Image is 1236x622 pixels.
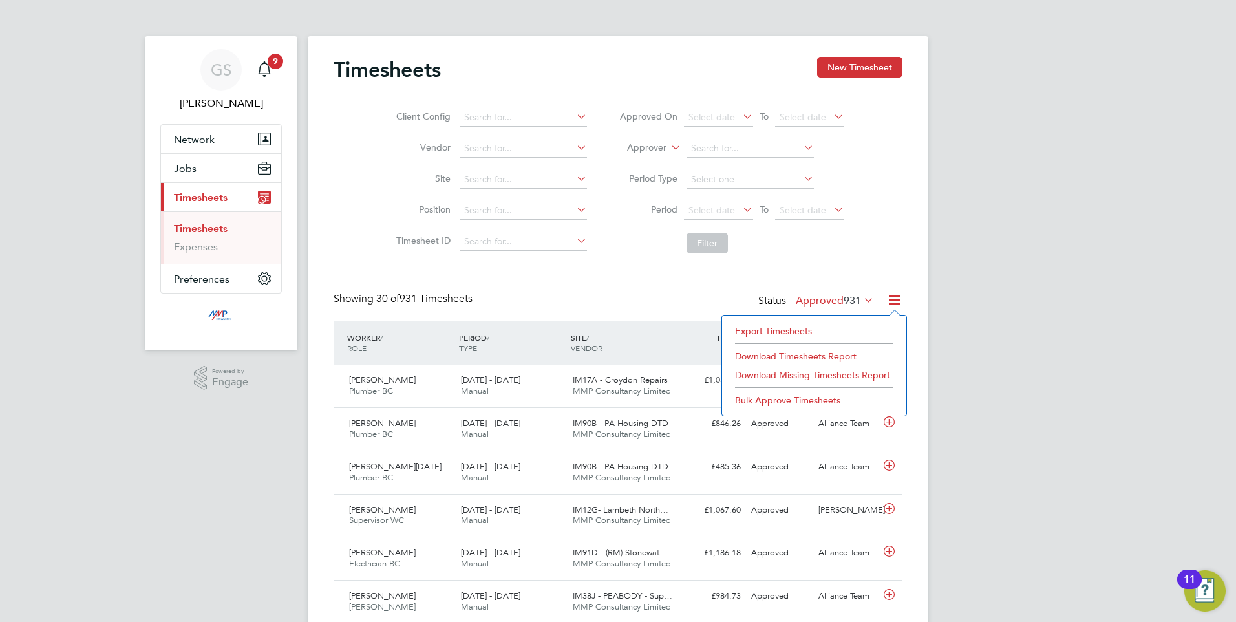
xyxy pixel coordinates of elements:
[688,111,735,123] span: Select date
[729,391,900,409] li: Bulk Approve Timesheets
[679,500,746,521] div: £1,067.60
[174,222,228,235] a: Timesheets
[756,108,772,125] span: To
[780,204,826,216] span: Select date
[461,601,489,612] span: Manual
[349,374,416,385] span: [PERSON_NAME]
[461,385,489,396] span: Manual
[571,343,602,353] span: VENDOR
[716,332,740,343] span: TOTAL
[813,542,880,564] div: Alliance Team
[756,201,772,218] span: To
[349,601,416,612] span: [PERSON_NAME]
[268,54,283,69] span: 9
[586,332,589,343] span: /
[746,586,813,607] div: Approved
[573,590,672,601] span: IM38J - PEABODY - Sup…
[174,162,197,175] span: Jobs
[746,456,813,478] div: Approved
[573,461,668,472] span: IM90B - PA Housing DTD
[608,142,666,155] label: Approver
[212,366,248,377] span: Powered by
[729,347,900,365] li: Download Timesheets Report
[349,385,393,396] span: Plumber BC
[679,586,746,607] div: £984.73
[813,586,880,607] div: Alliance Team
[161,125,281,153] button: Network
[392,204,451,215] label: Position
[687,233,728,253] button: Filter
[679,370,746,391] div: £1,057.83
[729,366,900,384] li: Download Missing Timesheets Report
[461,472,489,483] span: Manual
[460,140,587,158] input: Search for...
[160,49,282,111] a: GS[PERSON_NAME]
[461,504,520,515] span: [DATE] - [DATE]
[1184,579,1195,596] div: 11
[573,601,671,612] span: MMP Consultancy Limited
[347,343,367,353] span: ROLE
[460,233,587,251] input: Search for...
[687,171,814,189] input: Select one
[161,264,281,293] button: Preferences
[456,326,568,359] div: PERIOD
[844,294,861,307] span: 931
[679,413,746,434] div: £846.26
[813,413,880,434] div: Alliance Team
[145,36,297,350] nav: Main navigation
[392,111,451,122] label: Client Config
[211,61,231,78] span: GS
[334,292,475,306] div: Showing
[349,429,393,440] span: Plumber BC
[380,332,383,343] span: /
[349,515,404,526] span: Supervisor WC
[349,461,442,472] span: [PERSON_NAME][DATE]
[573,374,668,385] span: IM17A - Croydon Repairs
[461,558,489,569] span: Manual
[160,306,282,327] a: Go to home page
[573,418,668,429] span: IM90B - PA Housing DTD
[160,96,282,111] span: George Stacey
[568,326,679,359] div: SITE
[161,154,281,182] button: Jobs
[461,515,489,526] span: Manual
[1184,570,1226,612] button: Open Resource Center, 11 new notifications
[573,472,671,483] span: MMP Consultancy Limited
[392,142,451,153] label: Vendor
[573,558,671,569] span: MMP Consultancy Limited
[813,500,880,521] div: [PERSON_NAME]
[161,211,281,264] div: Timesheets
[349,472,393,483] span: Plumber BC
[334,57,441,83] h2: Timesheets
[460,171,587,189] input: Search for...
[349,558,400,569] span: Electrician BC
[746,542,813,564] div: Approved
[461,418,520,429] span: [DATE] - [DATE]
[194,366,249,391] a: Powered byEngage
[459,343,477,353] span: TYPE
[174,273,229,285] span: Preferences
[349,547,416,558] span: [PERSON_NAME]
[796,294,874,307] label: Approved
[679,456,746,478] div: £485.36
[780,111,826,123] span: Select date
[813,456,880,478] div: Alliance Team
[573,385,671,396] span: MMP Consultancy Limited
[461,461,520,472] span: [DATE] - [DATE]
[460,202,587,220] input: Search for...
[687,140,814,158] input: Search for...
[212,377,248,388] span: Engage
[487,332,489,343] span: /
[344,326,456,359] div: WORKER
[461,374,520,385] span: [DATE] - [DATE]
[619,111,677,122] label: Approved On
[174,241,218,253] a: Expenses
[251,49,277,91] a: 9
[746,500,813,521] div: Approved
[573,547,668,558] span: IM91D - (RM) Stonewat…
[376,292,400,305] span: 30 of
[746,413,813,434] div: Approved
[573,504,668,515] span: IM12G- Lambeth North…
[349,590,416,601] span: [PERSON_NAME]
[392,235,451,246] label: Timesheet ID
